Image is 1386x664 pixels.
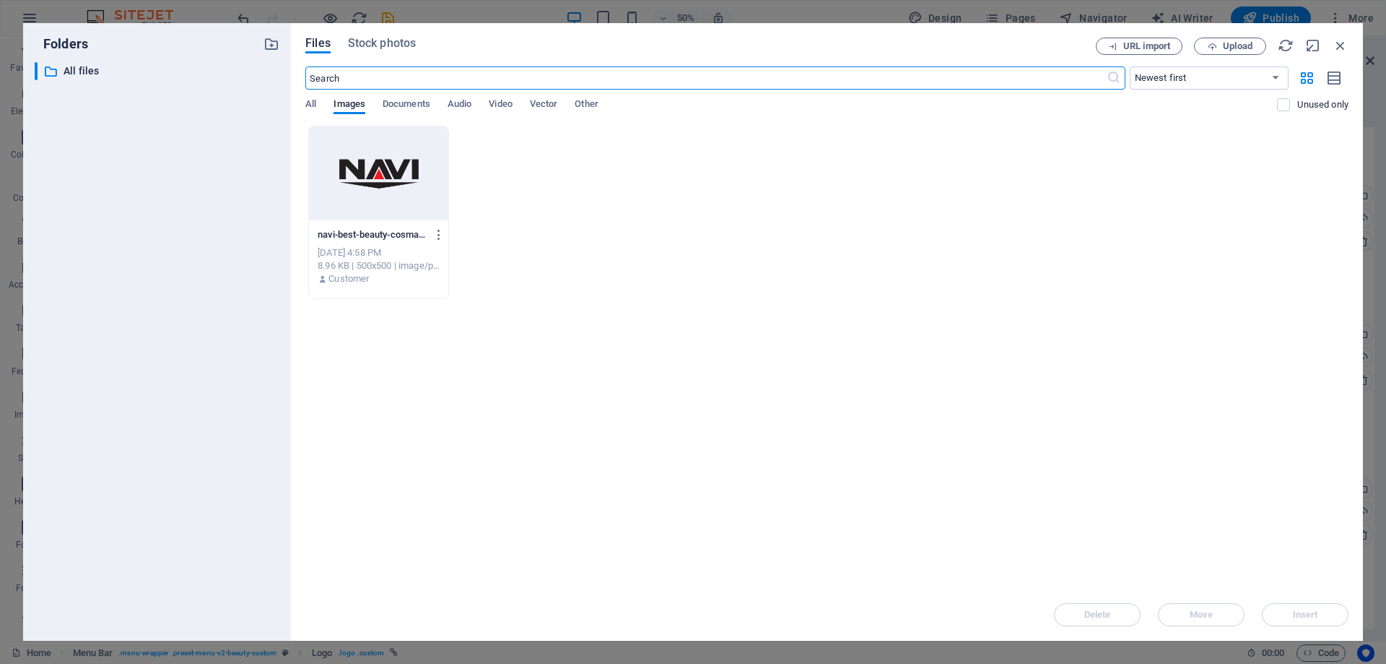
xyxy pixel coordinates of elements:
span: Other [575,95,598,116]
span: URL import [1123,42,1170,51]
button: Upload [1194,38,1266,55]
p: navi-best-beauty-cosmatics-in-pakistan-RcJgMDJYssYX-AyOO29cmQ.png [318,228,426,241]
p: Displays only files that are not in use on the website. Files added during this session can still... [1297,98,1348,111]
p: All files [64,63,253,79]
p: Folders [35,35,88,53]
span: Video [489,95,512,116]
div: 8.96 KB | 500x500 | image/png [318,259,440,272]
span: Files [305,35,331,52]
input: Search [305,66,1106,90]
span: All [305,95,316,116]
span: Stock photos [348,35,416,52]
span: Documents [383,95,430,116]
i: Minimize [1305,38,1321,53]
span: Vector [530,95,558,116]
span: Audio [448,95,471,116]
div: [DATE] 4:58 PM [318,246,440,259]
button: URL import [1096,38,1182,55]
div: ​ [35,62,38,80]
span: Upload [1223,42,1252,51]
span: Images [334,95,365,116]
i: Close [1333,38,1348,53]
i: Reload [1278,38,1294,53]
i: Create new folder [263,36,279,52]
p: Customer [328,272,369,285]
